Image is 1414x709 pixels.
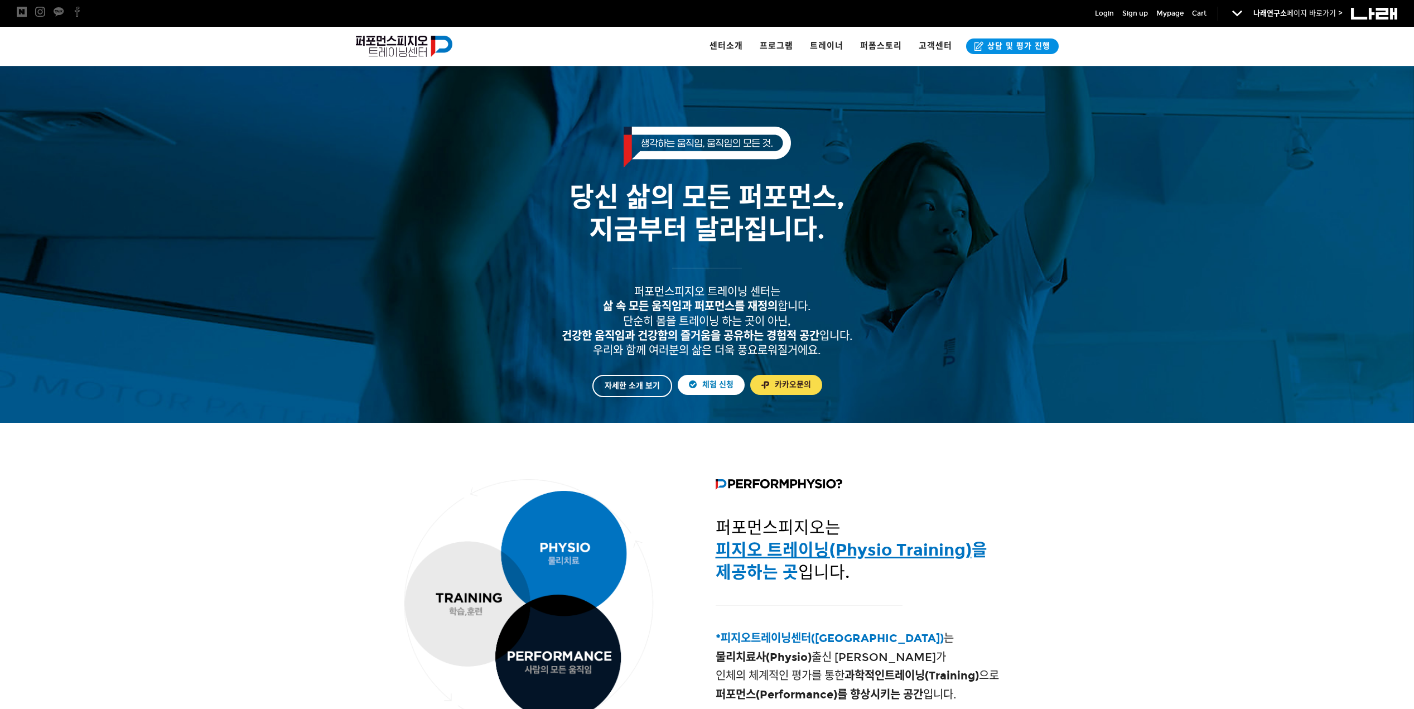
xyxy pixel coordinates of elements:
[716,540,972,560] u: 피지오 트레이닝(Physio Training)
[1192,8,1207,19] a: Cart
[716,540,987,582] span: 을 제공하는 곳
[860,41,902,51] span: 퍼폼스토리
[570,181,844,246] span: 당신 삶의 모든 퍼포먼스, 지금부터 달라집니다.
[1095,8,1114,19] a: Login
[802,27,852,66] a: 트레이너
[751,27,802,66] a: 프로그램
[798,562,850,582] span: 입니다.
[984,41,1050,52] span: 상담 및 평가 진행
[716,518,987,582] span: 퍼포먼스피지오는
[562,329,819,343] strong: 건강한 움직임과 건강함의 즐거움을 공유하는 경험적 공간
[1122,8,1148,19] a: Sign up
[1253,9,1287,18] strong: 나래연구소
[678,375,745,395] a: 체험 신청
[593,344,821,357] span: 우리와 함께 여러분의 삶은 더욱 풍요로워질거에요.
[710,41,743,51] span: 센터소개
[716,688,870,701] strong: 퍼포먼스(Performance)를 향상
[852,27,910,66] a: 퍼폼스토리
[1253,9,1343,18] a: 나래연구소페이지 바로가기 >
[716,669,999,682] span: 인체의 체계적인 평가를 통한 으로
[750,375,822,395] a: 카카오문의
[844,669,885,682] strong: 과학적인
[716,631,954,645] span: 는
[603,300,811,313] span: 합니다.
[760,41,793,51] span: 프로그램
[623,315,791,328] span: 단순히 몸을 트레이닝 하는 곳이 아닌,
[716,479,842,490] img: 퍼포먼스피지오란?
[910,27,961,66] a: 고객센터
[634,285,780,298] span: 퍼포먼스피지오 트레이닝 센터는
[966,38,1059,54] a: 상담 및 평가 진행
[885,669,979,682] strong: 트레이닝(Training)
[716,650,946,664] span: 출신 [PERSON_NAME]가
[716,631,944,645] span: *피지오트레이닝센터([GEOGRAPHIC_DATA])
[919,41,952,51] span: 고객센터
[716,688,957,701] span: 입니다.
[624,127,791,167] img: 생각하는 움직임, 움직임의 모든 것.
[716,650,812,664] strong: 물리치료사(Physio)
[562,329,853,343] span: 입니다.
[701,27,751,66] a: 센터소개
[592,375,672,397] a: 자세한 소개 보기
[603,300,778,313] strong: 삶 속 모든 움직임과 퍼포먼스를 재정의
[1156,8,1184,19] a: Mypage
[810,41,843,51] span: 트레이너
[870,688,923,701] strong: 시키는 공간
